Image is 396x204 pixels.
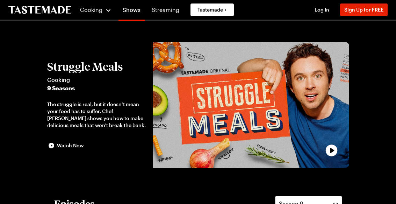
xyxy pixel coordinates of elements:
button: Sign Up for FREE [340,3,388,16]
h2: Struggle Meals [47,60,146,73]
button: Struggle MealsCooking9 SeasonsThe struggle is real, but it doesn’t mean your food has to suffer. ... [47,60,146,150]
span: Watch Now [57,142,84,149]
a: Tastemade + [190,3,234,16]
button: Cooking [80,1,111,18]
button: play trailer [153,42,349,168]
span: Cooking [80,6,102,13]
span: Log In [315,7,329,13]
button: Log In [308,6,336,13]
a: Shows [118,1,145,21]
a: To Tastemade Home Page [8,6,71,14]
span: 9 Seasons [47,84,146,92]
div: The struggle is real, but it doesn’t mean your food has to suffer. Chef [PERSON_NAME] shows you h... [47,101,146,129]
img: Struggle Meals [153,42,349,168]
span: Cooking [47,76,146,84]
span: Tastemade + [197,6,227,13]
span: Sign Up for FREE [344,7,383,13]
